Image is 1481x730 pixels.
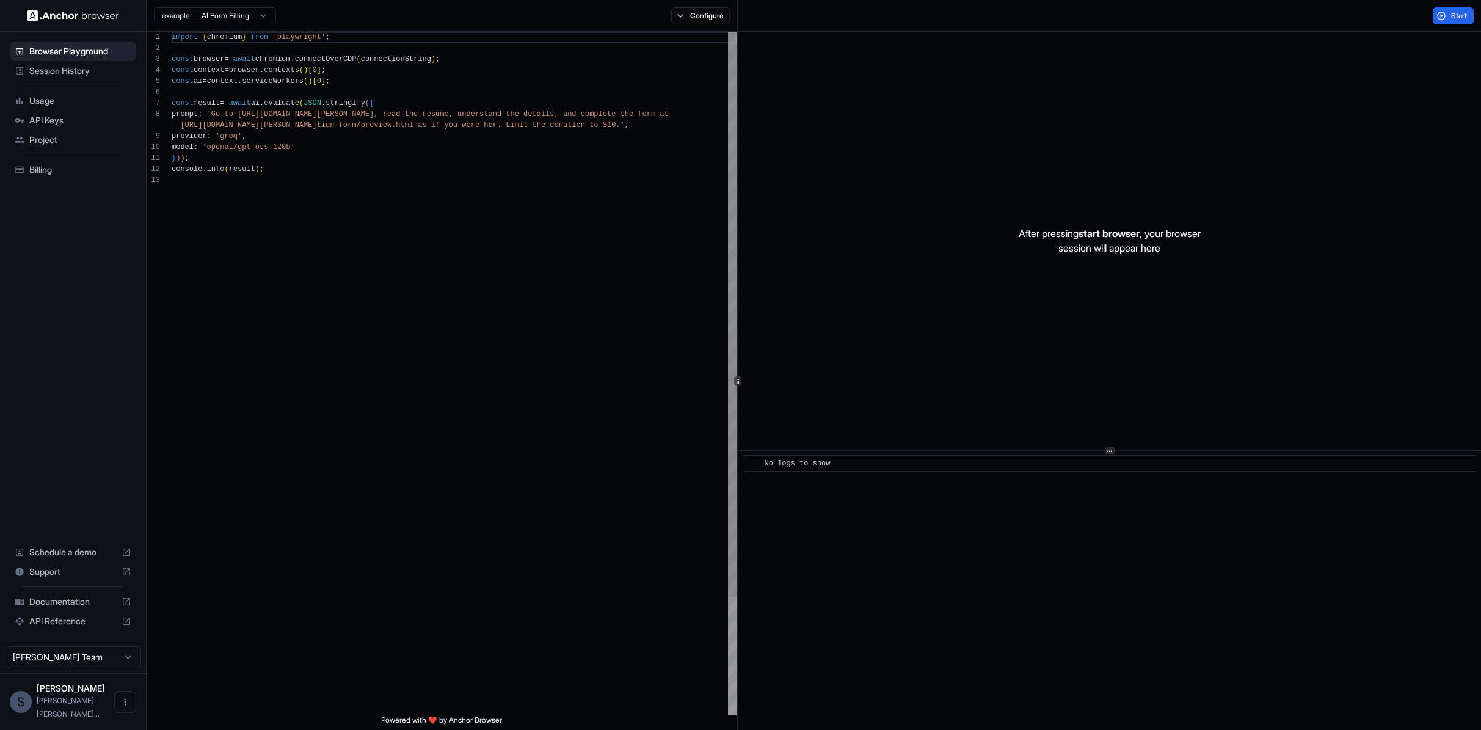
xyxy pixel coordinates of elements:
span: Support [29,566,117,578]
span: Browser Playground [29,45,131,57]
span: Usage [29,95,131,107]
img: Anchor Logo [27,10,119,21]
span: API Keys [29,114,131,126]
span: Documentation [29,596,117,608]
div: Documentation [10,592,136,611]
div: API Keys [10,111,136,130]
span: Start [1451,11,1468,21]
span: API Reference [29,615,117,627]
span: Schedule a demo [29,546,117,558]
span: example: [162,11,192,21]
div: Session History [10,61,136,81]
div: Billing [10,160,136,180]
div: Schedule a demo [10,542,136,562]
div: Usage [10,91,136,111]
div: Support [10,562,136,582]
div: Project [10,130,136,150]
span: Billing [29,164,131,176]
span: Project [29,134,131,146]
div: S [10,691,32,713]
button: Open menu [114,691,136,713]
span: stewart.whaley@gmail.com [37,696,100,718]
button: Start [1433,7,1474,24]
div: Browser Playground [10,42,136,61]
button: Configure [671,7,730,24]
span: Session History [29,65,131,77]
span: Stewart Whaley [37,683,105,693]
div: API Reference [10,611,136,631]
